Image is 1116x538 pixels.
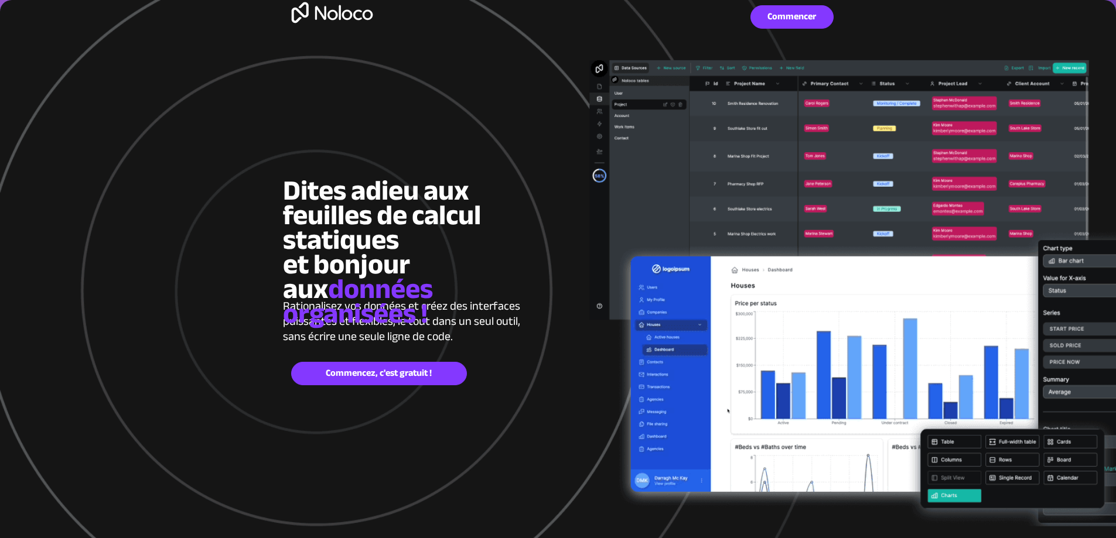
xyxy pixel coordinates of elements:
a: Commencez, c'est gratuit ! [291,362,467,385]
a: Commencer [750,5,834,29]
font: et bonjour aux [283,238,410,316]
font: Dites adieu aux feuilles de calcul statiques [283,165,481,266]
font: Commencer [767,8,816,25]
font: données organisées ! [283,263,433,340]
font: Commencez, c'est gratuit ! [326,364,432,382]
